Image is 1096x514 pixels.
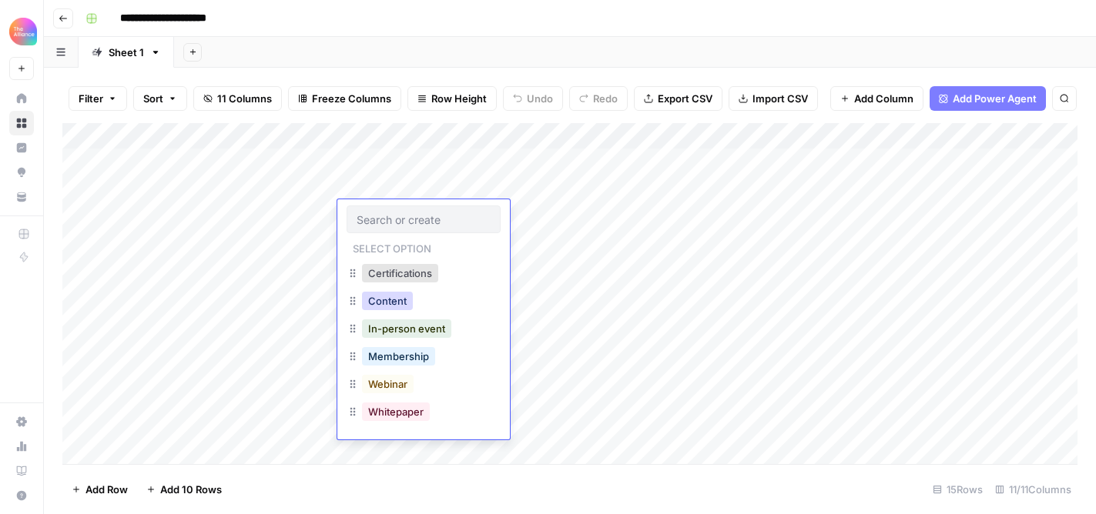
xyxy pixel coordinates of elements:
[347,399,501,427] div: Whitepaper
[9,135,34,160] a: Insights
[347,344,501,372] div: Membership
[569,86,628,111] button: Redo
[431,91,487,106] span: Row Height
[503,86,563,111] button: Undo
[658,91,712,106] span: Export CSV
[407,86,497,111] button: Row Height
[362,264,438,282] button: Certifications
[143,91,163,106] span: Sort
[9,434,34,459] a: Usage
[752,91,808,106] span: Import CSV
[9,483,34,508] button: Help + Support
[729,86,818,111] button: Import CSV
[288,86,401,111] button: Freeze Columns
[927,477,989,502] div: 15 Rows
[79,91,103,106] span: Filter
[362,347,435,365] button: Membership
[357,212,491,226] input: Search or create
[830,86,923,111] button: Add Column
[312,91,391,106] span: Freeze Columns
[9,12,34,51] button: Workspace: Alliance
[109,45,144,60] div: Sheet 1
[193,86,282,111] button: 11 Columns
[9,86,34,111] a: Home
[593,91,618,106] span: Redo
[989,477,1078,502] div: 11/11 Columns
[930,86,1046,111] button: Add Power Agent
[362,375,414,393] button: Webinar
[347,372,501,399] div: Webinar
[9,160,34,185] a: Opportunities
[347,238,437,256] p: Select option
[160,482,222,497] span: Add 10 Rows
[634,86,722,111] button: Export CSV
[9,459,34,483] a: Learning Hub
[85,482,128,497] span: Add Row
[9,18,37,45] img: Alliance Logo
[362,292,413,310] button: Content
[79,37,174,68] a: Sheet 1
[9,185,34,209] a: Your Data
[137,477,231,502] button: Add 10 Rows
[347,261,501,289] div: Certifications
[347,316,501,344] div: In-person event
[854,91,913,106] span: Add Column
[953,91,1037,106] span: Add Power Agent
[217,91,272,106] span: 11 Columns
[527,91,553,106] span: Undo
[69,86,127,111] button: Filter
[62,477,137,502] button: Add Row
[362,319,451,338] button: In-person event
[9,409,34,434] a: Settings
[9,111,34,135] a: Browse
[133,86,187,111] button: Sort
[347,289,501,316] div: Content
[362,402,430,421] button: Whitepaper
